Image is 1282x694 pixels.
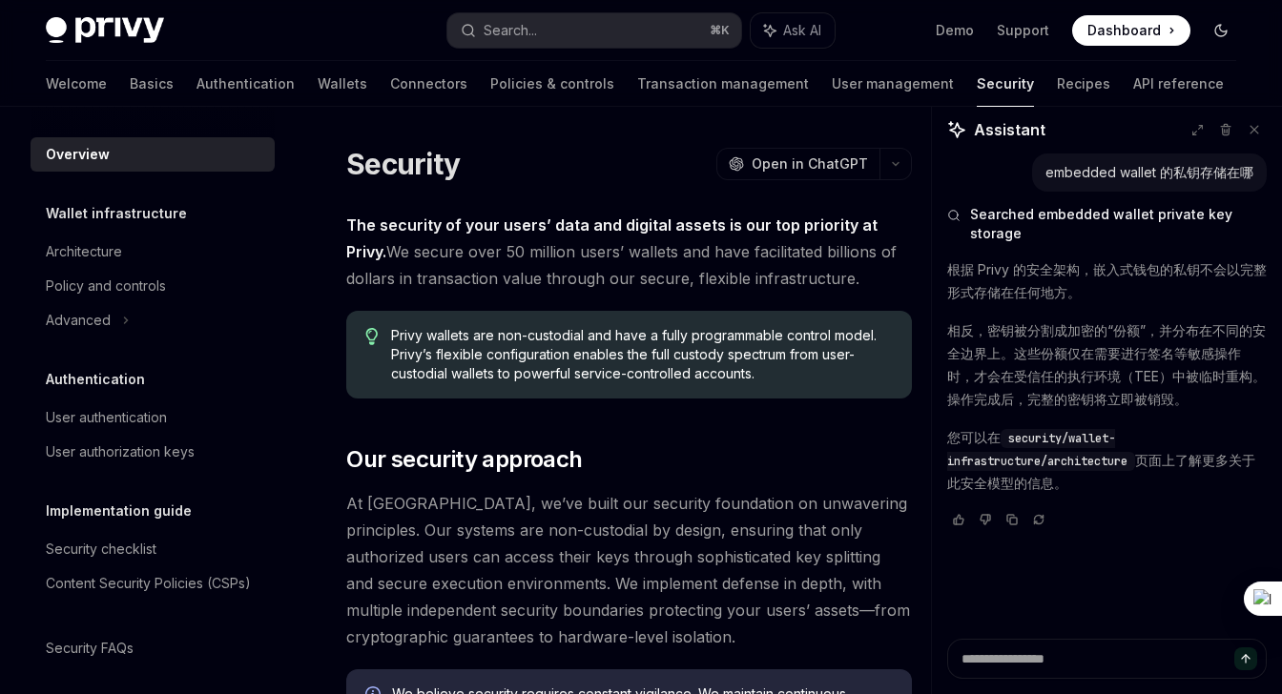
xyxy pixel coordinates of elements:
[947,258,1267,304] p: 根据 Privy 的安全架构，嵌入式钱包的私钥不会以完整形式存储在任何地方。
[46,572,251,595] div: Content Security Policies (CSPs)
[46,406,167,429] div: User authentication
[318,61,367,107] a: Wallets
[31,400,275,435] a: User authentication
[637,61,809,107] a: Transaction management
[46,143,110,166] div: Overview
[1072,15,1190,46] a: Dashboard
[783,21,821,40] span: Ask AI
[31,566,275,601] a: Content Security Policies (CSPs)
[970,205,1267,243] span: Searched embedded wallet private key storage
[1206,15,1236,46] button: Toggle dark mode
[751,13,835,48] button: Ask AI
[31,269,275,303] a: Policy and controls
[196,61,295,107] a: Authentication
[997,21,1049,40] a: Support
[1133,61,1224,107] a: API reference
[974,118,1045,141] span: Assistant
[31,235,275,269] a: Architecture
[31,631,275,665] a: Security FAQs
[391,326,893,383] span: Privy wallets are non-custodial and have a fully programmable control model. Privy’s flexible con...
[484,19,537,42] div: Search...
[31,435,275,469] a: User authorization keys
[947,319,1267,411] p: 相反，密钥被分割成加密的“份额”，并分布在不同的安全边界上。这些份额仅在需要进行签名等敏感操作时，才会在受信任的执行环境（TEE）中被临时重构。操作完成后，完整的密钥将立即被销毁。
[46,309,111,332] div: Advanced
[390,61,467,107] a: Connectors
[365,328,379,345] svg: Tip
[31,137,275,172] a: Overview
[447,13,740,48] button: Search...⌘K
[947,431,1127,469] span: security/wallet-infrastructure/architecture
[31,532,275,566] a: Security checklist
[46,500,192,522] h5: Implementation guide
[46,17,164,44] img: dark logo
[832,61,954,107] a: User management
[130,61,174,107] a: Basics
[752,154,868,173] span: Open in ChatGPT
[346,212,912,292] span: We secure over 50 million users’ wallets and have facilitated billions of dollars in transaction ...
[46,61,107,107] a: Welcome
[1234,647,1257,670] button: Send message
[46,440,195,463] div: User authorization keys
[710,23,730,38] span: ⌘ K
[46,202,187,225] h5: Wallet infrastructure
[46,275,166,297] div: Policy and controls
[46,637,134,660] div: Security FAQs
[947,426,1267,495] p: 您可以在 页面上了解更多关于此安全模型的信息。
[346,444,582,475] span: Our security approach
[46,240,122,263] div: Architecture
[1087,21,1161,40] span: Dashboard
[1045,163,1253,182] div: embedded wallet 的私钥存储在哪
[977,61,1034,107] a: Security
[1057,61,1110,107] a: Recipes
[46,368,145,391] h5: Authentication
[346,147,460,181] h1: Security
[716,148,879,180] button: Open in ChatGPT
[46,538,156,561] div: Security checklist
[936,21,974,40] a: Demo
[947,205,1267,243] button: Searched embedded wallet private key storage
[346,490,912,650] span: At [GEOGRAPHIC_DATA], we’ve built our security foundation on unwavering principles. Our systems a...
[490,61,614,107] a: Policies & controls
[346,215,878,261] strong: The security of your users’ data and digital assets is our top priority at Privy.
